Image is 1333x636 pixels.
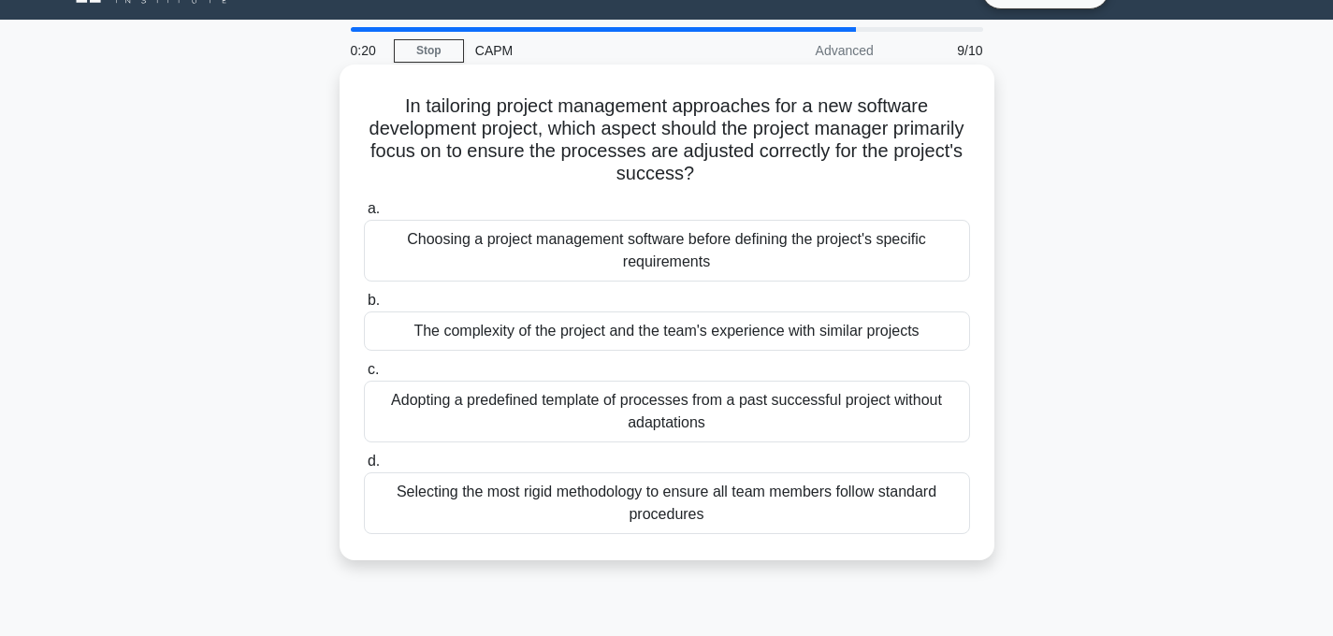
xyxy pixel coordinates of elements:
[364,311,970,351] div: The complexity of the project and the team's experience with similar projects
[368,361,379,377] span: c.
[368,292,380,308] span: b.
[364,472,970,534] div: Selecting the most rigid methodology to ensure all team members follow standard procedures
[364,220,970,282] div: Choosing a project management software before defining the project's specific requirements
[362,94,972,186] h5: In tailoring project management approaches for a new software development project, which aspect s...
[364,381,970,442] div: Adopting a predefined template of processes from a past successful project without adaptations
[464,32,721,69] div: CAPM
[340,32,394,69] div: 0:20
[721,32,885,69] div: Advanced
[368,200,380,216] span: a.
[368,453,380,469] span: d.
[394,39,464,63] a: Stop
[885,32,994,69] div: 9/10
